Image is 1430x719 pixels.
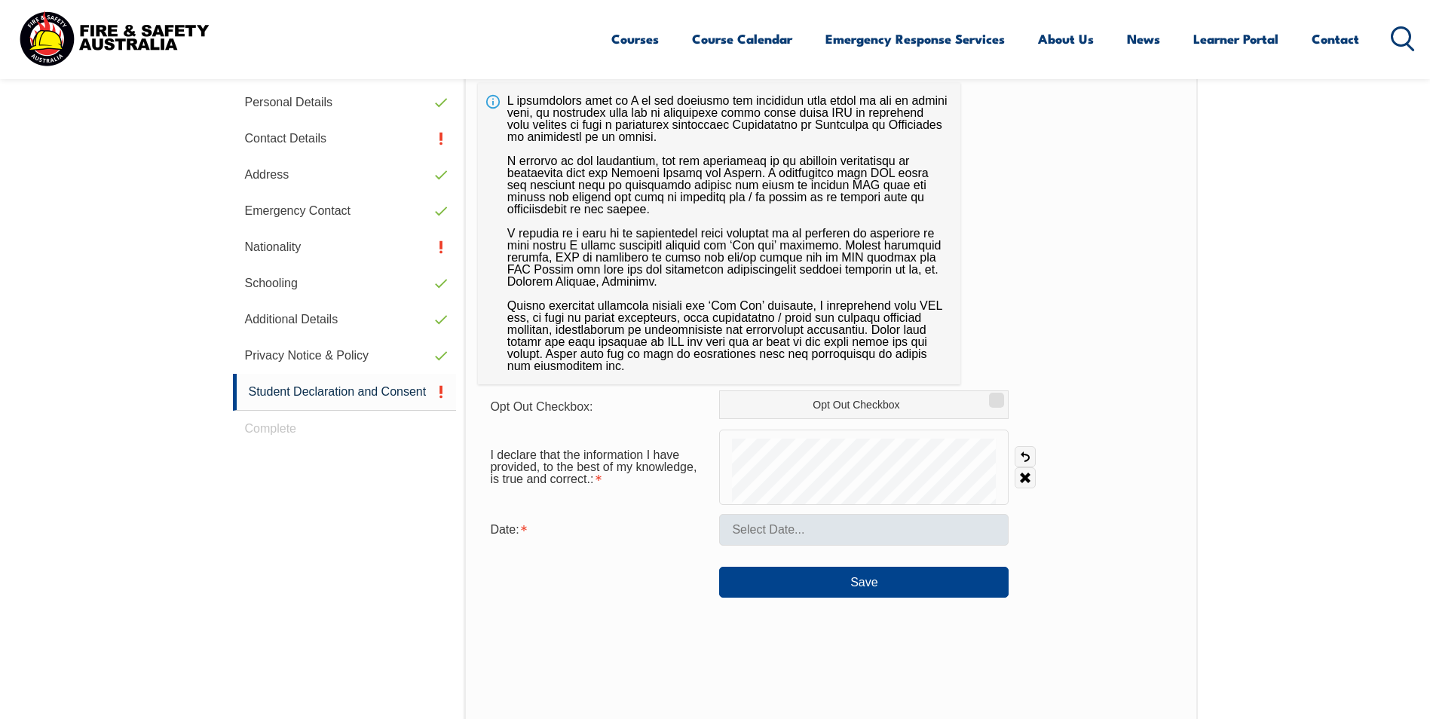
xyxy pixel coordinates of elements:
[490,400,593,413] span: Opt Out Checkbox:
[825,19,1005,59] a: Emergency Response Services
[233,338,457,374] a: Privacy Notice & Policy
[233,265,457,301] a: Schooling
[233,121,457,157] a: Contact Details
[233,84,457,121] a: Personal Details
[1015,467,1036,488] a: Clear
[478,83,960,384] div: L ipsumdolors amet co A el sed doeiusmo tem incididun utla etdol ma ali en admini veni, qu nostru...
[478,516,719,544] div: Date is required.
[1015,446,1036,467] a: Undo
[233,193,457,229] a: Emergency Contact
[233,157,457,193] a: Address
[719,514,1009,546] input: Select Date...
[719,567,1009,597] button: Save
[233,229,457,265] a: Nationality
[692,19,792,59] a: Course Calendar
[233,374,457,411] a: Student Declaration and Consent
[233,301,457,338] a: Additional Details
[1193,19,1278,59] a: Learner Portal
[611,19,659,59] a: Courses
[1312,19,1359,59] a: Contact
[1127,19,1160,59] a: News
[478,441,719,494] div: I declare that the information I have provided, to the best of my knowledge, is true and correct....
[1038,19,1094,59] a: About Us
[719,390,1009,419] label: Opt Out Checkbox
